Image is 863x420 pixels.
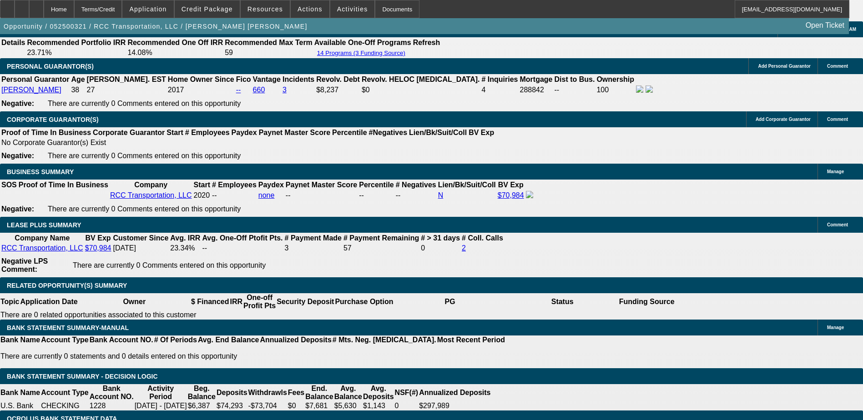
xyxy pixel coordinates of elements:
button: Resources [241,0,290,18]
td: 38 [71,85,85,95]
a: $70,984 [498,191,524,199]
td: $74,293 [216,401,248,410]
b: # Negatives [396,181,436,189]
th: End. Balance [305,384,333,401]
b: Negative: [1,152,34,160]
th: Details [1,38,25,47]
a: Open Ticket [802,18,848,33]
b: # > 31 days [421,234,460,242]
th: # Mts. Neg. [MEDICAL_DATA]. [332,335,437,345]
b: # Employees [212,181,257,189]
td: 27 [86,85,167,95]
button: Activities [330,0,375,18]
span: Comment [827,222,848,227]
a: none [258,191,275,199]
b: Lien/Bk/Suit/Coll [409,129,467,136]
td: -- [554,85,596,95]
th: IRR [229,293,243,310]
b: # Inquiries [481,75,518,83]
button: Actions [291,0,329,18]
td: $6,387 [187,401,216,410]
span: 2017 [168,86,184,94]
img: linkedin-icon.png [646,85,653,93]
span: BUSINESS SUMMARY [7,168,74,175]
b: Avg. One-Off Ptofit Pts. [202,234,283,242]
span: Manage [827,325,844,330]
th: Beg. Balance [187,384,216,401]
th: Bank Account NO. [89,384,134,401]
th: # Of Periods [154,335,197,345]
span: LEASE PLUS SUMMARY [7,221,81,229]
b: BV Exp [469,129,494,136]
th: Recommended Portfolio IRR [26,38,126,47]
th: Annualized Deposits [419,384,491,401]
span: There are currently 0 Comments entered on this opportunity [48,152,241,160]
span: Actions [298,5,323,13]
b: Revolv. HELOC [MEDICAL_DATA]. [362,75,480,83]
th: Recommended One Off IRR [127,38,223,47]
a: 3 [283,86,287,94]
th: Annualized Deposits [259,335,332,345]
td: 57 [343,244,419,253]
td: $8,237 [316,85,360,95]
th: Most Recent Period [437,335,505,345]
b: Mortgage [520,75,553,83]
th: Proof of Time In Business [1,128,91,137]
b: Fico [236,75,251,83]
a: RCC Transportation, LLC [1,244,83,252]
b: # Employees [185,129,230,136]
span: Activities [337,5,368,13]
span: Application [129,5,167,13]
b: #Negatives [369,129,408,136]
a: 2 [462,244,466,252]
b: Negative: [1,205,34,213]
span: There are currently 0 Comments entered on this opportunity [73,261,266,269]
a: -- [236,86,241,94]
th: Withdrawls [248,384,288,401]
b: Company [134,181,167,189]
td: $0 [288,401,305,410]
span: There are currently 0 Comments entered on this opportunity [48,100,241,107]
b: Paynet Master Score [259,129,330,136]
div: -- [396,191,436,200]
td: -- [202,244,283,253]
b: Avg. IRR [170,234,200,242]
b: BV Exp [86,234,111,242]
b: Negative: [1,100,34,107]
b: Company Name [15,234,70,242]
td: 23.71% [26,48,126,57]
div: $297,989 [419,402,490,410]
th: NSF(#) [394,384,419,401]
a: N [438,191,444,199]
td: 1228 [89,401,134,410]
b: Revolv. Debt [316,75,360,83]
th: Avg. Balance [334,384,363,401]
th: Security Deposit [276,293,334,310]
b: Negative LPS Comment: [1,257,48,273]
span: CORPORATE GUARANTOR(S) [7,116,99,123]
th: Bank Account NO. [89,335,154,345]
span: There are currently 0 Comments entered on this opportunity [48,205,241,213]
b: Paydex [232,129,257,136]
b: Ownership [596,75,634,83]
td: $0 [361,85,480,95]
a: $70,984 [85,244,111,252]
b: # Payment Remaining [343,234,419,242]
td: [DATE] - [DATE] [134,401,187,410]
b: Incidents [283,75,314,83]
b: # Payment Made [285,234,342,242]
th: Purchase Option [334,293,394,310]
span: Manage [827,169,844,174]
span: Credit Package [182,5,233,13]
b: Lien/Bk/Suit/Coll [438,181,496,189]
td: -$73,704 [248,401,288,410]
span: Opportunity / 052500321 / RCC Transportation, LLC / [PERSON_NAME] [PERSON_NAME] [4,23,308,30]
button: 14 Programs (3 Funding Source) [314,49,408,57]
th: Refresh [413,38,441,47]
td: $1,143 [363,401,394,410]
th: $ Financed [191,293,230,310]
td: 288842 [520,85,553,95]
th: Available One-Off Programs [314,38,412,47]
th: Funding Source [619,293,675,310]
th: Deposits [216,384,248,401]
